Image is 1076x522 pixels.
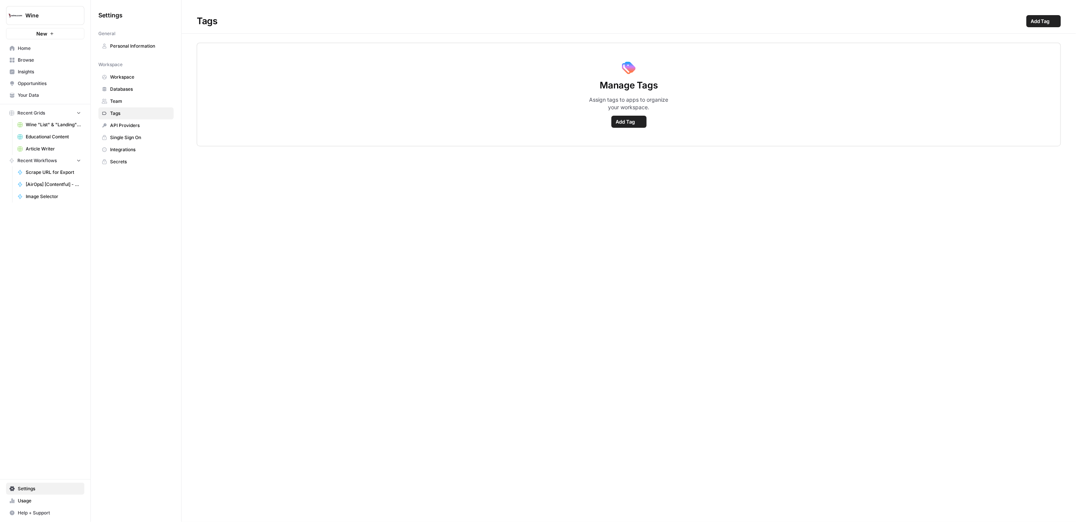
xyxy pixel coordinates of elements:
[25,12,71,19] span: Wine
[14,178,84,191] a: [AirOps] [Contentful] - Create Article Pages With Images
[110,158,170,165] span: Secrets
[6,107,84,119] button: Recent Grids
[14,131,84,143] a: Educational Content
[110,146,170,153] span: Integrations
[110,86,170,93] span: Databases
[98,132,174,144] a: Single Sign On
[98,30,115,37] span: General
[98,11,123,20] span: Settings
[6,6,84,25] button: Workspace: Wine
[26,181,81,188] span: [AirOps] [Contentful] - Create Article Pages With Images
[6,483,84,495] a: Settings
[26,146,81,152] span: Article Writer
[14,166,84,178] a: Scrape URL for Export
[26,121,81,128] span: Wine "List" & "Landing" Pages
[110,98,170,105] span: Team
[98,119,174,132] a: API Providers
[110,43,170,50] span: Personal Information
[98,156,174,168] a: Secrets
[18,45,81,52] span: Home
[6,495,84,507] a: Usage
[14,143,84,155] a: Article Writer
[110,122,170,129] span: API Providers
[17,157,57,164] span: Recent Workflows
[98,61,123,68] span: Workspace
[616,118,635,125] span: Add Tag
[9,9,22,22] img: Wine Logo
[6,77,84,90] a: Opportunities
[6,66,84,78] a: Insights
[110,134,170,141] span: Single Sign On
[98,95,174,107] a: Team
[587,96,670,111] span: Assign tags to apps to organize your workspace.
[600,79,658,91] span: Manage Tags
[6,54,84,66] a: Browse
[26,133,81,140] span: Educational Content
[18,485,81,492] span: Settings
[6,89,84,101] a: Your Data
[18,92,81,99] span: Your Data
[26,193,81,200] span: Image Selector
[18,57,81,64] span: Browse
[98,83,174,95] a: Databases
[611,116,647,128] button: Add Tag
[18,80,81,87] span: Opportunities
[1026,15,1061,27] button: Add Tag
[98,144,174,156] a: Integrations
[6,42,84,54] a: Home
[26,169,81,176] span: Scrape URL for Export
[14,119,84,131] a: Wine "List" & "Landing" Pages
[6,507,84,519] button: Help + Support
[98,40,174,52] a: Personal Information
[110,110,170,117] span: Tags
[18,68,81,75] span: Insights
[1031,17,1050,25] span: Add Tag
[182,15,1076,27] div: Tags
[110,74,170,81] span: Workspace
[14,191,84,203] a: Image Selector
[36,30,47,37] span: New
[18,497,81,504] span: Usage
[17,110,45,116] span: Recent Grids
[98,107,174,119] a: Tags
[18,510,81,516] span: Help + Support
[6,155,84,166] button: Recent Workflows
[6,28,84,39] button: New
[98,71,174,83] a: Workspace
